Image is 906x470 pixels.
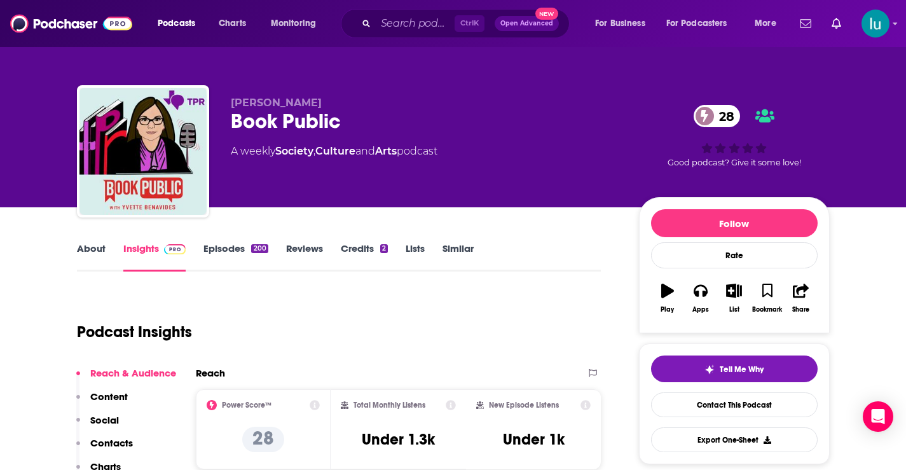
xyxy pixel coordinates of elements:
[495,16,559,31] button: Open AdvancedNew
[210,13,254,34] a: Charts
[863,401,893,432] div: Open Intercom Messenger
[717,275,750,321] button: List
[242,427,284,452] p: 28
[158,15,195,32] span: Podcasts
[666,15,727,32] span: For Podcasters
[861,10,889,38] button: Show profile menu
[792,306,809,314] div: Share
[90,414,119,426] p: Social
[376,13,455,34] input: Search podcasts, credits, & more...
[164,244,186,254] img: Podchaser Pro
[375,145,397,157] a: Arts
[313,145,315,157] span: ,
[755,15,776,32] span: More
[77,322,192,342] h1: Podcast Insights
[651,275,684,321] button: Play
[406,242,425,272] a: Lists
[315,145,355,157] a: Culture
[861,10,889,38] span: Logged in as lusodano
[651,242,818,268] div: Rate
[251,244,268,253] div: 200
[651,392,818,417] a: Contact This Podcast
[692,306,709,314] div: Apps
[77,242,106,272] a: About
[746,13,792,34] button: open menu
[90,437,133,449] p: Contacts
[639,97,830,176] div: 28Good podcast? Give it some love!
[362,430,435,449] h3: Under 1.3k
[651,356,818,382] button: tell me why sparkleTell Me Why
[651,427,818,452] button: Export One-Sheet
[196,367,225,379] h2: Reach
[222,401,271,410] h2: Power Score™
[275,145,313,157] a: Society
[219,15,246,32] span: Charts
[380,244,388,253] div: 2
[90,367,176,379] p: Reach & Audience
[123,242,186,272] a: InsightsPodchaser Pro
[90,391,128,403] p: Content
[149,13,212,34] button: open menu
[231,144,437,159] div: A weekly podcast
[795,13,816,34] a: Show notifications dropdown
[658,13,746,34] button: open menu
[704,364,715,375] img: tell me why sparkle
[286,242,323,272] a: Reviews
[79,88,207,215] img: Book Public
[752,306,782,314] div: Bookmark
[827,13,846,34] a: Show notifications dropdown
[751,275,784,321] button: Bookmark
[262,13,333,34] button: open menu
[694,105,741,127] a: 28
[76,367,176,391] button: Reach & Audience
[729,306,739,314] div: List
[443,242,474,272] a: Similar
[651,209,818,237] button: Follow
[861,10,889,38] img: User Profile
[271,15,316,32] span: Monitoring
[684,275,717,321] button: Apps
[353,9,582,38] div: Search podcasts, credits, & more...
[503,430,565,449] h3: Under 1k
[76,414,119,438] button: Social
[355,145,375,157] span: and
[353,401,425,410] h2: Total Monthly Listens
[76,437,133,460] button: Contacts
[706,105,741,127] span: 28
[231,97,322,109] span: [PERSON_NAME]
[455,15,484,32] span: Ctrl K
[341,242,388,272] a: Credits2
[535,8,558,20] span: New
[500,20,553,27] span: Open Advanced
[586,13,661,34] button: open menu
[203,242,268,272] a: Episodes200
[661,306,674,314] div: Play
[720,364,764,375] span: Tell Me Why
[10,11,132,36] img: Podchaser - Follow, Share and Rate Podcasts
[76,391,128,414] button: Content
[595,15,645,32] span: For Business
[668,158,801,167] span: Good podcast? Give it some love!
[489,401,559,410] h2: New Episode Listens
[784,275,817,321] button: Share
